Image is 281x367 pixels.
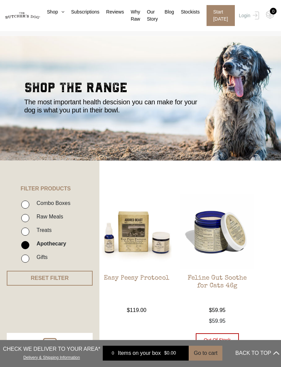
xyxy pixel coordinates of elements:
label: Combo Boxes [33,199,70,208]
a: Why Raw [124,8,140,23]
label: Gifts [33,253,48,262]
div: 0 [108,350,118,357]
a: Reviews [99,8,124,16]
span: Items on your box [118,349,161,357]
span: $ [209,318,212,324]
label: Treats [33,226,52,235]
span: Start [DATE] [207,5,235,26]
a: 0 Items on your box $0.00 [103,346,189,361]
span: $ [209,307,212,313]
a: Easy Peesy ProtocolEasy Peesy Protocol $119.00 [99,194,174,314]
p: The most important health descision you can make for your dog is what you put in their bowl. [24,98,203,114]
button: Go to cart [189,346,222,361]
p: CHECK WE DELIVER TO YOUR AREA* [3,345,100,353]
h2: shop the range [24,81,257,98]
button: Out of stock [196,333,239,347]
bdi: 59.95 [209,307,225,313]
label: Raw Meals [33,212,63,221]
img: Easy Peesy Protocol [99,194,174,269]
button: BACK TO TOP [236,345,279,361]
a: Subscriptions [64,8,99,16]
button: RESET FILTER [7,271,93,286]
div: 0 [270,8,277,15]
a: Stockists [174,8,200,16]
a: Blog [158,8,174,16]
span: $ [164,350,167,356]
a: Login [237,5,259,26]
bdi: 119.00 [127,307,147,313]
span: $ [127,307,130,313]
a: Delivery & Shipping Information [23,353,80,360]
label: Apothecary [33,239,66,248]
a: Feline Gut Soothe for Cats 46gFeline Gut Soothe for Cats 46g $59.95 [180,194,254,314]
img: Feline Gut Soothe for Cats 46g [180,194,254,269]
a: Shop [40,8,64,16]
bdi: 0.00 [164,350,176,356]
span: 59.95 [209,318,225,324]
a: Start [DATE] [200,5,237,26]
h2: Feline Gut Soothe for Cats 46g [180,274,254,306]
img: TBD_Cart-Empty.png [266,10,274,19]
h2: Easy Peesy Protocol [99,274,174,306]
a: Our Story [140,8,158,23]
